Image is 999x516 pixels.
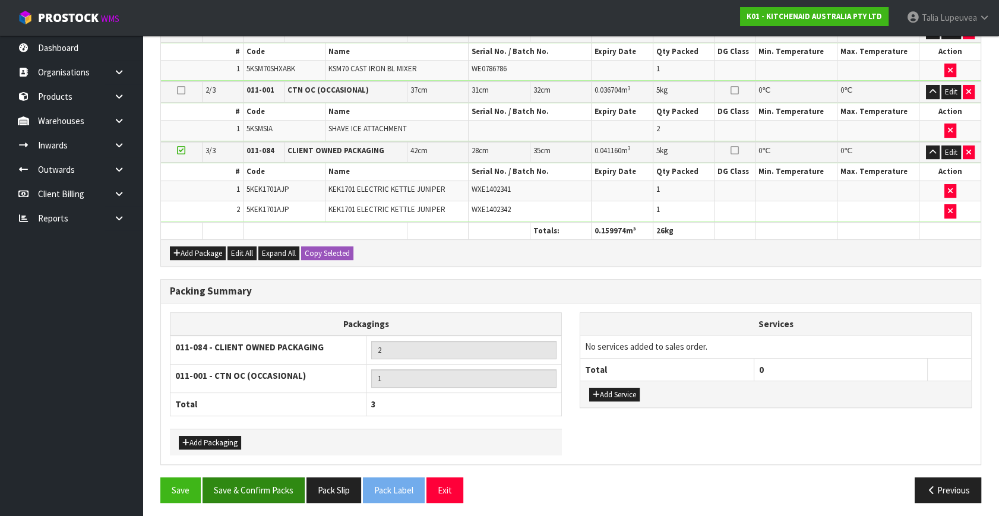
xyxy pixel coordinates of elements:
[653,43,715,61] th: Qty Packed
[595,145,621,156] span: 0.041160
[755,142,837,163] td: ℃
[592,142,653,163] td: m
[595,226,626,236] span: 0.159974
[426,477,463,503] button: Exit
[161,103,243,121] th: #
[325,163,469,181] th: Name
[941,145,961,160] button: Edit
[758,145,762,156] span: 0
[941,85,961,99] button: Edit
[656,85,660,95] span: 5
[653,103,715,121] th: Qty Packed
[840,145,844,156] span: 0
[919,163,981,181] th: Action
[580,313,971,335] th: Services
[170,313,562,336] th: Packagings
[755,81,837,102] td: ℃
[755,163,837,181] th: Min. Temperature
[227,246,257,261] button: Edit All
[837,43,919,61] th: Max. Temperature
[161,43,243,61] th: #
[246,124,273,134] span: 5KSMSIA
[533,85,540,95] span: 32
[653,142,715,163] td: kg
[243,43,325,61] th: Code
[592,163,653,181] th: Expiry Date
[653,222,715,239] th: kg
[919,103,981,121] th: Action
[840,85,844,95] span: 0
[580,335,971,358] td: No services added to sales order.
[18,10,33,25] img: cube-alt.png
[755,103,837,121] th: Min. Temperature
[38,10,99,26] span: ProStock
[755,43,837,61] th: Min. Temperature
[656,145,660,156] span: 5
[206,85,216,95] span: 2/3
[246,184,289,194] span: 5KEK1701AJP
[592,222,653,239] th: m³
[407,81,469,102] td: cm
[101,13,119,24] small: WMS
[715,163,755,181] th: DG Class
[628,84,631,92] sup: 3
[915,477,981,503] button: Previous
[203,477,305,503] button: Save & Confirm Packs
[469,43,592,61] th: Serial No. / Batch No.
[325,43,469,61] th: Name
[325,103,469,121] th: Name
[469,142,530,163] td: cm
[243,163,325,181] th: Code
[469,103,592,121] th: Serial No. / Batch No.
[161,163,243,181] th: #
[328,204,445,214] span: KEK1701 ELECTRIC KETTLE JUNIPER
[206,145,216,156] span: 3/3
[628,144,631,152] sup: 3
[243,103,325,121] th: Code
[469,163,592,181] th: Serial No. / Batch No.
[656,226,665,236] span: 26
[580,358,754,381] th: Total
[472,145,479,156] span: 28
[940,12,977,23] span: Lupeuvea
[758,85,762,95] span: 0
[236,204,240,214] span: 2
[656,184,660,194] span: 1
[287,85,369,95] strong: CTN OC (OCCASIONAL)
[592,43,653,61] th: Expiry Date
[410,85,418,95] span: 37
[922,12,938,23] span: Talia
[472,204,511,214] span: WXE1402342
[715,43,755,61] th: DG Class
[592,81,653,102] td: m
[175,370,306,381] strong: 011-001 - CTN OC (OCCASIONAL)
[837,103,919,121] th: Max. Temperature
[837,81,919,102] td: ℃
[656,64,660,74] span: 1
[160,477,201,503] button: Save
[287,145,384,156] strong: CLIENT OWNED PACKAGING
[246,204,289,214] span: 5KEK1701AJP
[410,145,418,156] span: 42
[837,163,919,181] th: Max. Temperature
[472,184,511,194] span: WXE1402341
[258,246,299,261] button: Expand All
[236,124,240,134] span: 1
[170,286,972,297] h3: Packing Summary
[246,64,295,74] span: 5KSM70SHXABK
[469,81,530,102] td: cm
[472,64,507,74] span: WE0786786
[530,81,592,102] td: cm
[656,124,660,134] span: 2
[530,142,592,163] td: cm
[236,184,240,194] span: 1
[246,145,274,156] strong: 011-084
[371,398,376,410] span: 3
[653,163,715,181] th: Qty Packed
[759,364,764,375] span: 0
[170,393,366,416] th: Total
[919,43,981,61] th: Action
[328,64,417,74] span: KSM70 CAST IRON BL MIXER
[262,248,296,258] span: Expand All
[407,142,469,163] td: cm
